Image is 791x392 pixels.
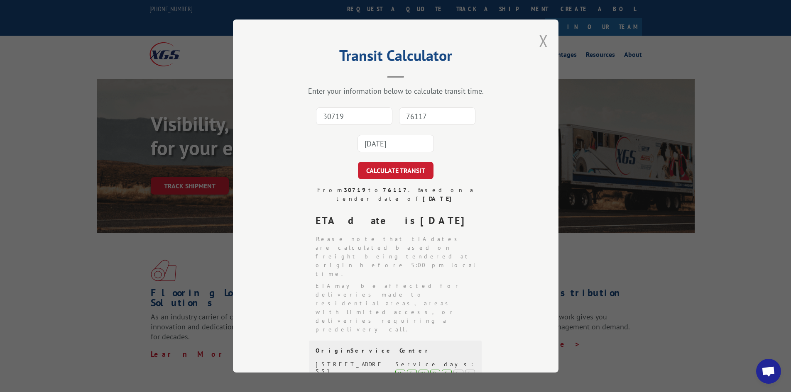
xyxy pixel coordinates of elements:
[399,107,475,125] input: Dest. Zip
[358,162,433,179] button: CALCULATE TRANSIT
[430,370,440,377] div: Th
[442,370,452,377] div: Fr
[382,186,408,194] strong: 76117
[407,370,417,377] div: Tu
[316,107,392,125] input: Origin Zip
[316,282,482,334] li: ETA may be affected for deliveries made to residential areas, areas with limited access, or deliv...
[358,135,434,152] input: Tender Date
[309,186,482,203] div: From to . Based on a tender date of
[539,30,548,52] button: Close modal
[395,361,475,368] div: Service days:
[395,370,405,377] div: Mo
[453,370,463,377] div: Sa
[316,213,482,228] div: ETA date is
[274,86,517,96] div: Enter your information below to calculate transit time.
[420,214,472,227] strong: [DATE]
[465,370,475,377] div: Su
[316,361,386,389] div: [STREET_ADDRESS][DEMOGRAPHIC_DATA]
[343,186,368,194] strong: 30719
[316,235,482,278] li: Please note that ETA dates are calculated based on freight being tendered at origin before 5:00 p...
[756,359,781,384] div: Open chat
[422,195,455,202] strong: [DATE]
[316,347,475,354] div: Origin Service Center
[419,370,429,377] div: We
[274,50,517,66] h2: Transit Calculator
